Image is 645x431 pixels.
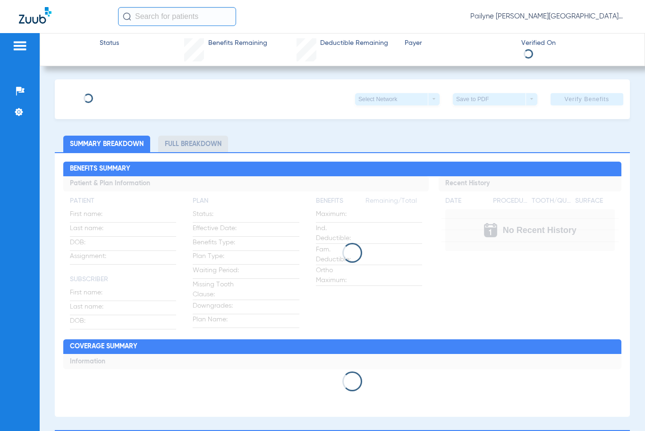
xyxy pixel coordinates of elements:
[470,12,626,21] span: Pailyne [PERSON_NAME][GEOGRAPHIC_DATA]
[63,162,622,177] h2: Benefits Summary
[521,38,629,48] span: Verified On
[63,339,622,354] h2: Coverage Summary
[100,38,119,48] span: Status
[405,38,513,48] span: Payer
[19,7,51,24] img: Zuub Logo
[208,38,267,48] span: Benefits Remaining
[158,136,228,152] li: Full Breakdown
[63,136,150,152] li: Summary Breakdown
[118,7,236,26] input: Search for patients
[320,38,388,48] span: Deductible Remaining
[12,40,27,52] img: hamburger-icon
[123,12,131,21] img: Search Icon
